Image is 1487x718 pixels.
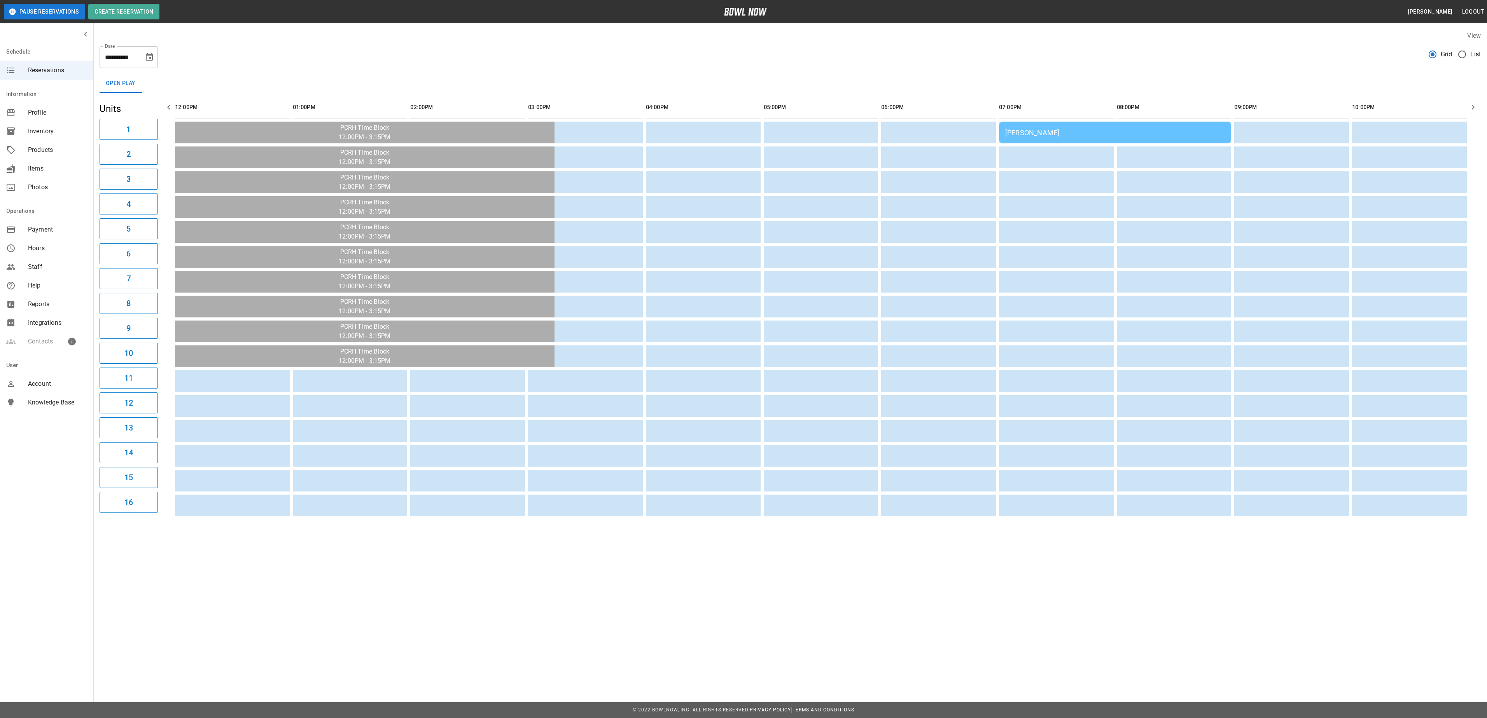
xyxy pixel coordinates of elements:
button: 1 [100,119,158,140]
button: 2 [100,144,158,165]
span: Reports [28,300,87,309]
span: Products [28,145,87,155]
span: Inventory [28,127,87,136]
button: 5 [100,218,158,239]
th: 05:00PM [764,96,878,119]
button: [PERSON_NAME] [1405,5,1456,19]
span: Grid [1441,50,1452,59]
h6: 16 [124,496,133,509]
img: logo [724,8,767,16]
h6: 14 [124,446,133,459]
th: 09:00PM [1234,96,1349,119]
span: Items [28,164,87,173]
th: 07:00PM [999,96,1114,119]
th: 04:00PM [646,96,761,119]
h6: 7 [126,272,131,285]
span: Account [28,379,87,389]
th: 06:00PM [881,96,996,119]
th: 12:00PM [175,96,290,119]
button: Choose date, selected date is Sep 13, 2025 [142,49,157,65]
table: sticky table [172,93,1470,519]
h6: 13 [124,422,133,434]
button: 16 [100,492,158,513]
span: Photos [28,183,87,192]
a: Privacy Policy [750,707,791,713]
button: 4 [100,193,158,214]
span: Help [28,281,87,290]
button: 3 [100,169,158,190]
button: Open Play [100,74,142,93]
button: 6 [100,243,158,264]
label: View [1467,32,1481,39]
span: Staff [28,262,87,272]
button: 14 [100,442,158,463]
h6: 6 [126,247,131,260]
span: © 2022 BowlNow, Inc. All Rights Reserved. [633,707,750,713]
th: 02:00PM [410,96,525,119]
span: Reservations [28,66,87,75]
th: 01:00PM [293,96,408,119]
th: 03:00PM [528,96,643,119]
span: Profile [28,108,87,117]
div: inventory tabs [100,74,1481,93]
h6: 4 [126,198,131,210]
th: 10:00PM [1352,96,1467,119]
button: 12 [100,392,158,413]
h6: 3 [126,173,131,185]
h6: 2 [126,148,131,160]
button: 9 [100,318,158,339]
h6: 12 [124,397,133,409]
h6: 11 [124,372,133,384]
span: Knowledge Base [28,398,87,407]
button: 11 [100,368,158,389]
span: Payment [28,225,87,234]
h6: 9 [126,322,131,335]
span: List [1470,50,1481,59]
div: [PERSON_NAME] [1005,129,1225,137]
button: 15 [100,467,158,488]
button: Logout [1459,5,1487,19]
button: 7 [100,268,158,289]
button: 8 [100,293,158,314]
a: Terms and Conditions [792,707,854,713]
h6: 8 [126,297,131,310]
button: 10 [100,343,158,364]
h6: 5 [126,223,131,235]
button: Create Reservation [88,4,159,19]
th: 08:00PM [1117,96,1232,119]
button: 13 [100,417,158,438]
h5: Units [100,103,158,115]
span: Integrations [28,318,87,328]
h6: 15 [124,471,133,484]
h6: 10 [124,347,133,359]
h6: 1 [126,123,131,136]
button: Pause Reservations [4,4,85,19]
span: Hours [28,244,87,253]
